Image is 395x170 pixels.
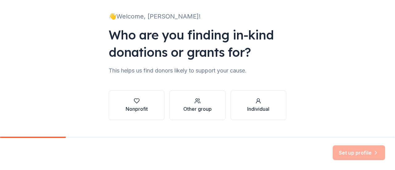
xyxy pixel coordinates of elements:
[231,90,286,120] button: Individual
[109,11,286,21] div: 👋 Welcome, [PERSON_NAME]!
[109,90,164,120] button: Nonprofit
[247,105,269,113] div: Individual
[109,66,286,76] div: This helps us find donors likely to support your cause.
[126,105,148,113] div: Nonprofit
[169,90,225,120] button: Other group
[183,105,212,113] div: Other group
[109,26,286,61] div: Who are you finding in-kind donations or grants for?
